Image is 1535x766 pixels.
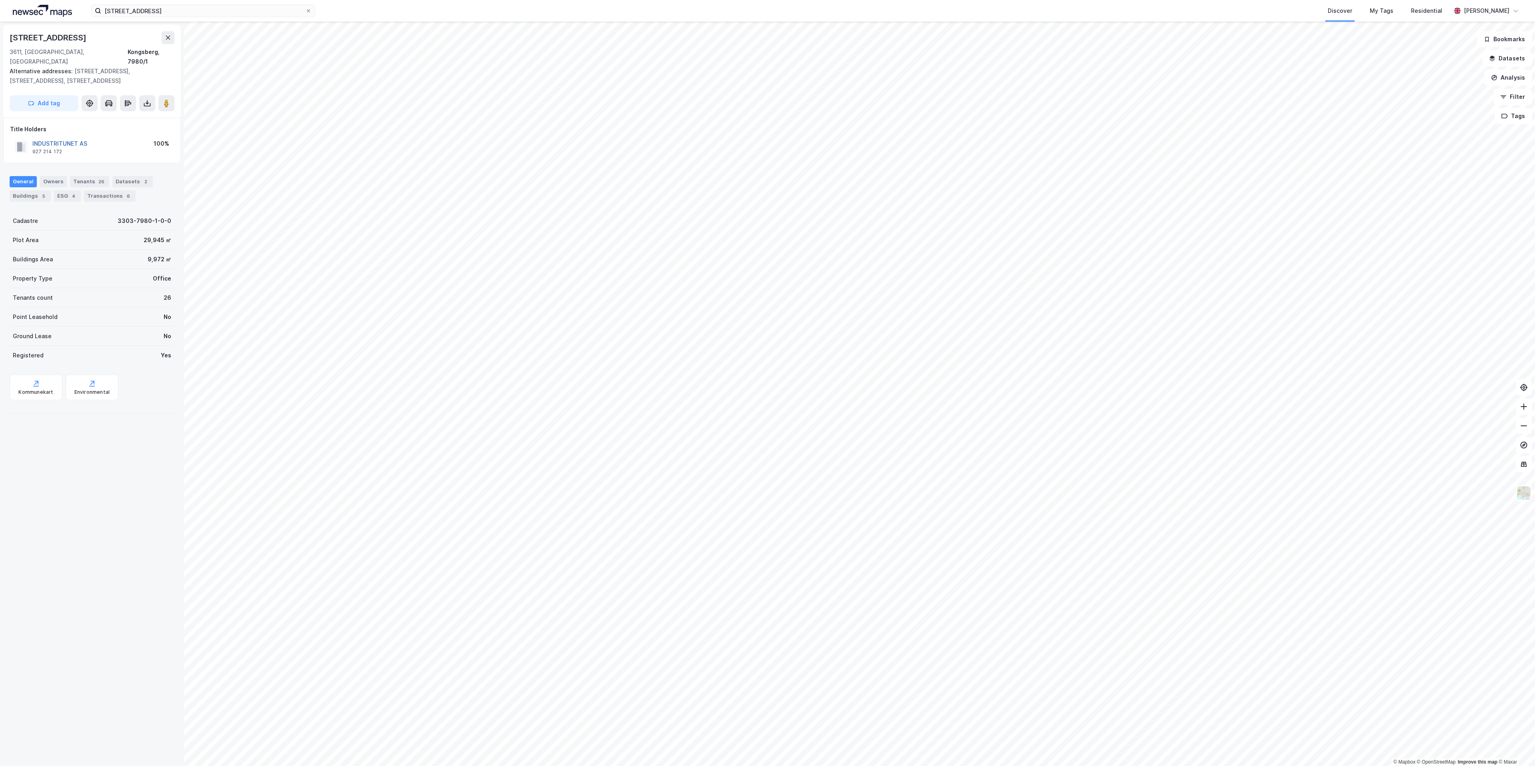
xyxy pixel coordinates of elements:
[70,176,109,187] div: Tenants
[1495,108,1532,124] button: Tags
[10,95,78,111] button: Add tag
[10,66,168,86] div: [STREET_ADDRESS], [STREET_ADDRESS], [STREET_ADDRESS]
[18,389,53,395] div: Kommunekart
[10,31,88,44] div: [STREET_ADDRESS]
[1482,50,1532,66] button: Datasets
[84,190,136,202] div: Transactions
[128,47,174,66] div: Kongsberg, 7980/1
[164,331,171,341] div: No
[112,176,153,187] div: Datasets
[1516,485,1531,501] img: Z
[1493,89,1532,105] button: Filter
[70,192,78,200] div: 4
[40,176,67,187] div: Owners
[10,68,74,74] span: Alternative addresses:
[13,274,52,283] div: Property Type
[13,331,52,341] div: Ground Lease
[54,190,81,202] div: ESG
[13,351,44,360] div: Registered
[32,148,62,155] div: 927 214 172
[142,178,150,186] div: 2
[1484,70,1532,86] button: Analysis
[10,124,174,134] div: Title Holders
[164,312,171,322] div: No
[101,5,305,17] input: Search by address, cadastre, landlords, tenants or people
[1495,728,1535,766] iframe: Chat Widget
[124,192,132,200] div: 6
[13,5,72,17] img: logo.a4113a55bc3d86da70a041830d287a7e.svg
[1393,759,1415,765] a: Mapbox
[118,216,171,226] div: 3303-7980-1-0-0
[13,255,53,264] div: Buildings Area
[10,176,37,187] div: General
[13,235,38,245] div: Plot Area
[13,293,53,303] div: Tenants count
[1458,759,1497,765] a: Improve this map
[1370,6,1393,16] div: My Tags
[153,274,171,283] div: Office
[1477,31,1532,47] button: Bookmarks
[10,47,128,66] div: 3611, [GEOGRAPHIC_DATA], [GEOGRAPHIC_DATA]
[10,190,51,202] div: Buildings
[144,235,171,245] div: 29,945 ㎡
[1417,759,1456,765] a: OpenStreetMap
[154,139,169,148] div: 100%
[1411,6,1442,16] div: Residential
[164,293,171,303] div: 26
[148,255,171,264] div: 9,972 ㎡
[74,389,110,395] div: Environmental
[13,216,38,226] div: Cadastre
[1328,6,1352,16] div: Discover
[97,178,106,186] div: 26
[161,351,171,360] div: Yes
[13,312,58,322] div: Point Leasehold
[1464,6,1509,16] div: [PERSON_NAME]
[40,192,48,200] div: 5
